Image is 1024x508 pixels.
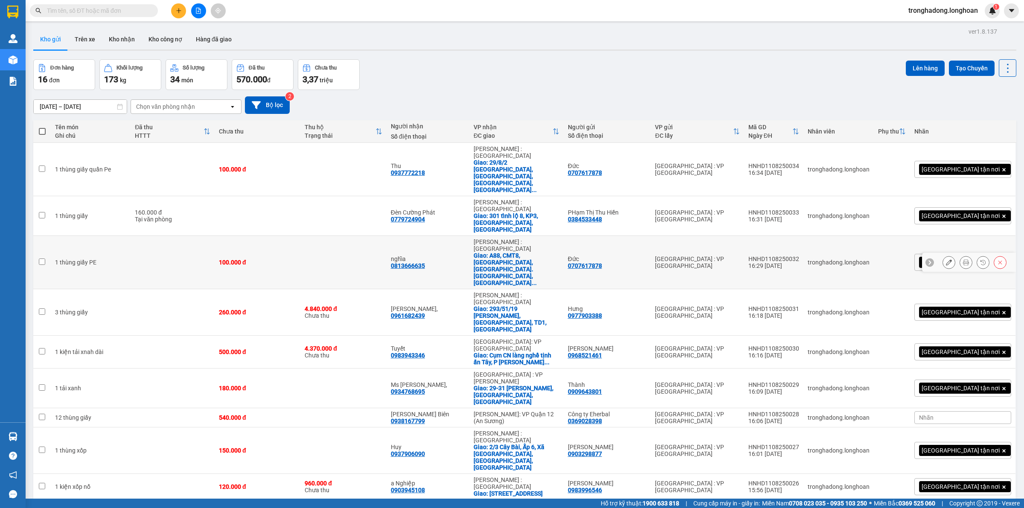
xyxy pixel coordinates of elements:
div: nghĩa [391,255,465,262]
div: 1 tải xanh [55,385,126,392]
div: Tên món [55,124,126,131]
div: Ghi chú [55,132,126,139]
div: Chưa thu [305,305,382,319]
div: Ms Thoại, [391,381,465,388]
th: Toggle SortBy [469,120,564,143]
div: Công ty Eherbal [568,411,647,418]
div: 180.000 đ [219,385,296,392]
div: [GEOGRAPHIC_DATA] : VP [GEOGRAPHIC_DATA] [655,163,739,176]
div: 540.000 đ [219,414,296,421]
span: search [35,8,41,14]
div: 0903945108 [391,487,425,493]
div: Người nhận [391,123,465,130]
div: [PERSON_NAME] : [GEOGRAPHIC_DATA] [474,476,559,490]
button: Số lượng34món [166,59,227,90]
div: 16:18 [DATE] [748,312,799,319]
div: HNHD1108250034 [748,163,799,169]
span: [PHONE_NUMBER] [3,18,65,33]
span: [GEOGRAPHIC_DATA] tận nơi [922,483,1000,491]
div: tronghadong.longhoan [808,483,870,490]
span: Miền Bắc [874,499,935,508]
div: Thu hộ [305,124,375,131]
span: [GEOGRAPHIC_DATA] tận nơi [922,447,1000,454]
th: Toggle SortBy [874,120,910,143]
span: Cung cấp máy in - giấy in: [693,499,760,508]
button: Kho gửi [33,29,68,49]
div: ĐC lấy [655,132,733,139]
div: Phụ thu [878,128,899,135]
div: 120.000 đ [219,483,296,490]
div: a Nghiệp [391,480,465,487]
div: Người gửi [568,124,647,131]
span: [GEOGRAPHIC_DATA] tận nơi [922,212,1000,220]
div: [PERSON_NAME]: VP Quận 12 (An Sương) [474,411,559,424]
span: 16 [38,74,47,84]
div: 500.000 đ [219,348,296,355]
div: HNHD1108250028 [748,411,799,418]
div: VP nhận [474,124,553,131]
span: [GEOGRAPHIC_DATA] tận nơi [922,258,1000,266]
div: 0977903388 [568,312,602,319]
div: Đèn Cường Phát [391,209,465,216]
div: 0909643801 [568,388,602,395]
div: 0937906090 [391,450,425,457]
span: đơn [49,77,60,84]
div: [GEOGRAPHIC_DATA] : VP [GEOGRAPHIC_DATA] [655,444,739,457]
div: Giao: A88, CMT8, KP Bình Đức, Bình NHâm. Thuận AN, Bình DƯơng [474,252,559,286]
input: Tìm tên, số ĐT hoặc mã đơn [47,6,148,15]
span: [GEOGRAPHIC_DATA] tận nơi [922,308,1000,316]
button: Bộ lọc [245,96,290,114]
div: [GEOGRAPHIC_DATA]: VP [GEOGRAPHIC_DATA] [474,338,559,352]
div: tronghadong.longhoan [808,348,870,355]
div: Chọn văn phòng nhận [136,102,195,111]
div: 960.000 đ [305,480,382,487]
div: 1 kiện tải xnah dài [55,348,126,355]
div: 4.370.000 đ [305,345,382,352]
span: Mã đơn: HNHD1108250034 [3,46,132,57]
span: [GEOGRAPHIC_DATA] tận nơi [922,384,1000,392]
span: 1 [995,4,998,10]
div: [PERSON_NAME] : [GEOGRAPHIC_DATA] [474,199,559,212]
div: 16:29 [DATE] [748,262,799,269]
div: 1 thùng giấy PE [55,259,126,266]
div: HNHD1108250030 [748,345,799,352]
strong: 0708 023 035 - 0935 103 250 [789,500,867,507]
div: 0983943346 [391,352,425,359]
div: 16:34 [DATE] [748,169,799,176]
div: 100.000 đ [219,166,296,173]
div: Đức [568,163,647,169]
div: Hưng [568,305,647,312]
button: aim [211,3,226,18]
div: 160.000 đ [135,209,210,216]
span: đ [267,77,271,84]
div: HNHD1108250032 [748,255,799,262]
div: Tại văn phòng [135,216,210,223]
span: [GEOGRAPHIC_DATA] tận nơi [922,348,1000,356]
div: tronghadong.longhoan [808,212,870,219]
div: ĐC giao [474,132,553,139]
div: 0384533448 [568,216,602,223]
span: | [686,499,687,508]
div: HNHD1108250026 [748,480,799,487]
th: Toggle SortBy [300,120,386,143]
div: Số điện thoại [568,132,647,139]
div: 0779724904 [391,216,425,223]
div: 150.000 đ [219,447,296,454]
div: PHạm Thị Thu Hiền [568,209,647,216]
div: 260.000 đ [219,309,296,316]
div: 16:16 [DATE] [748,352,799,359]
div: 16:09 [DATE] [748,388,799,395]
div: Đơn hàng [50,65,74,71]
div: tronghadong.longhoan [808,414,870,421]
th: Toggle SortBy [744,120,803,143]
div: 0938167799 [391,418,425,424]
img: icon-new-feature [989,7,996,15]
div: Sửa đơn hàng [943,256,955,269]
div: 0369028398 [568,418,602,424]
strong: CSKH: [23,18,45,26]
div: Lê Công Biên [391,411,465,418]
div: Hoàng Văn Dương [568,345,647,352]
div: 1 kiện xốp nổ [55,483,126,490]
div: Thu [391,163,465,169]
span: aim [215,8,221,14]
